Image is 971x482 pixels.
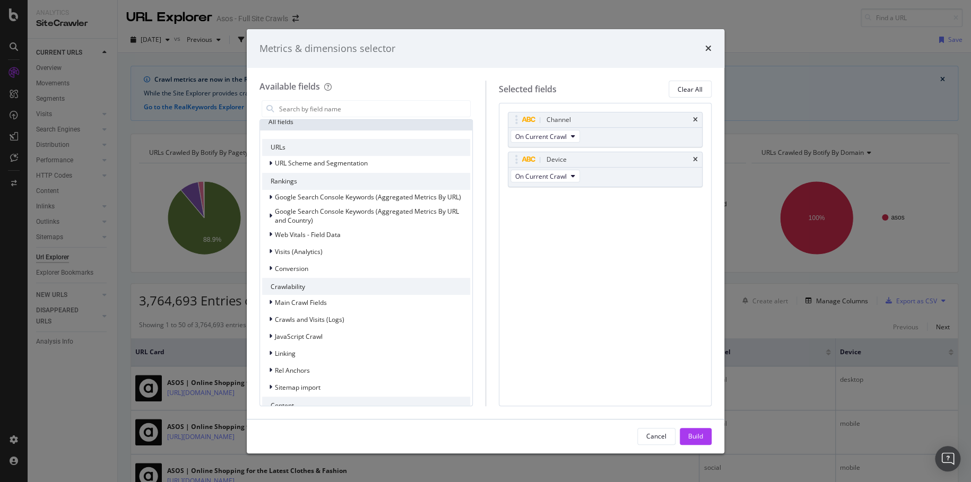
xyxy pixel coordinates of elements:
[669,81,712,98] button: Clear All
[510,130,580,143] button: On Current Crawl
[275,264,308,273] span: Conversion
[278,101,470,117] input: Search by field name
[693,117,698,123] div: times
[259,81,320,92] div: Available fields
[680,428,712,445] button: Build
[678,85,703,94] div: Clear All
[510,170,580,182] button: On Current Crawl
[275,192,461,201] span: Google Search Console Keywords (Aggregated Metrics By URL)
[260,113,472,130] div: All fields
[275,332,323,341] span: JavaScript Crawl
[515,172,567,181] span: On Current Crawl
[547,154,567,165] div: Device
[547,115,571,125] div: Channel
[275,247,323,256] span: Visits (Analytics)
[637,428,675,445] button: Cancel
[935,446,960,471] div: Open Intercom Messenger
[693,156,698,163] div: times
[275,349,296,358] span: Linking
[508,152,703,187] div: DevicetimesOn Current Crawl
[508,112,703,147] div: ChanneltimesOn Current Crawl
[262,173,470,190] div: Rankings
[262,397,470,414] div: Content
[646,432,666,441] div: Cancel
[688,432,703,441] div: Build
[275,159,368,168] span: URL Scheme and Segmentation
[247,29,724,453] div: modal
[275,207,459,225] span: Google Search Console Keywords (Aggregated Metrics By URL and Country)
[262,278,470,295] div: Crawlability
[705,42,712,56] div: times
[259,42,395,56] div: Metrics & dimensions selector
[275,298,327,307] span: Main Crawl Fields
[515,132,567,141] span: On Current Crawl
[275,230,341,239] span: Web Vitals - Field Data
[499,83,557,95] div: Selected fields
[275,315,344,324] span: Crawls and Visits (Logs)
[275,366,310,375] span: Rel Anchors
[262,139,470,156] div: URLs
[275,383,320,392] span: Sitemap import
